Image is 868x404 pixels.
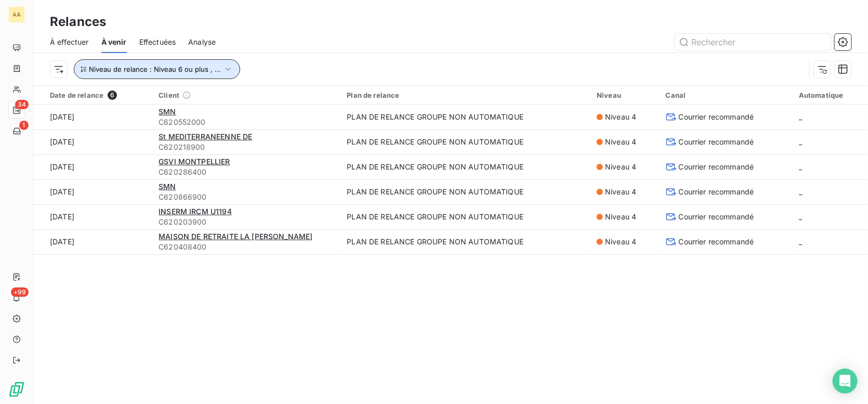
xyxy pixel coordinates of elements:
[605,162,636,172] span: Niveau 4
[33,129,152,154] td: [DATE]
[799,137,802,146] span: _
[597,91,653,99] div: Niveau
[799,237,802,246] span: _
[15,100,29,109] span: 34
[666,91,786,99] div: Canal
[605,212,636,222] span: Niveau 4
[679,162,754,172] span: Courrier recommandé
[799,162,802,171] span: _
[679,137,754,147] span: Courrier recommandé
[159,232,312,241] span: MAISON DE RETRAITE LA [PERSON_NAME]
[679,187,754,197] span: Courrier recommandé
[108,90,117,100] span: 6
[50,37,89,47] span: À effectuer
[679,237,754,247] span: Courrier recommandé
[340,179,590,204] td: PLAN DE RELANCE GROUPE NON AUTOMATIQUE
[159,132,252,141] span: St MEDITERRANEENNE DE
[188,37,216,47] span: Analyse
[605,137,636,147] span: Niveau 4
[159,107,176,116] span: SMN
[605,237,636,247] span: Niveau 4
[139,37,176,47] span: Effectuées
[33,204,152,229] td: [DATE]
[8,6,25,23] div: AA
[159,117,334,127] span: C620552000
[340,204,590,229] td: PLAN DE RELANCE GROUPE NON AUTOMATIQUE
[33,179,152,204] td: [DATE]
[159,242,334,252] span: C620408400
[159,182,176,191] span: SMN
[8,381,25,398] img: Logo LeanPay
[74,59,240,79] button: Niveau de relance : Niveau 6 ou plus , ...
[799,187,802,196] span: _
[675,34,831,50] input: Rechercher
[159,192,334,202] span: C620866900
[33,105,152,129] td: [DATE]
[89,65,221,73] span: Niveau de relance : Niveau 6 ou plus , ...
[340,154,590,179] td: PLAN DE RELANCE GROUPE NON AUTOMATIQUE
[159,142,334,152] span: C620218900
[33,229,152,254] td: [DATE]
[11,288,29,297] span: +99
[347,91,584,99] div: Plan de relance
[833,369,858,394] div: Open Intercom Messenger
[159,167,334,177] span: C620286400
[679,112,754,122] span: Courrier recommandé
[101,37,127,47] span: À venir
[340,129,590,154] td: PLAN DE RELANCE GROUPE NON AUTOMATIQUE
[679,212,754,222] span: Courrier recommandé
[50,12,106,31] h3: Relances
[340,229,590,254] td: PLAN DE RELANCE GROUPE NON AUTOMATIQUE
[799,112,802,121] span: _
[340,105,590,129] td: PLAN DE RELANCE GROUPE NON AUTOMATIQUE
[19,121,29,130] span: 1
[50,90,146,100] div: Date de relance
[33,154,152,179] td: [DATE]
[605,187,636,197] span: Niveau 4
[159,157,230,166] span: GSVI MONTPELLIER
[159,91,179,99] span: Client
[799,212,802,221] span: _
[159,207,232,216] span: INSERM IRCM U1194
[605,112,636,122] span: Niveau 4
[159,217,334,227] span: C620203900
[799,91,862,99] div: Automatique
